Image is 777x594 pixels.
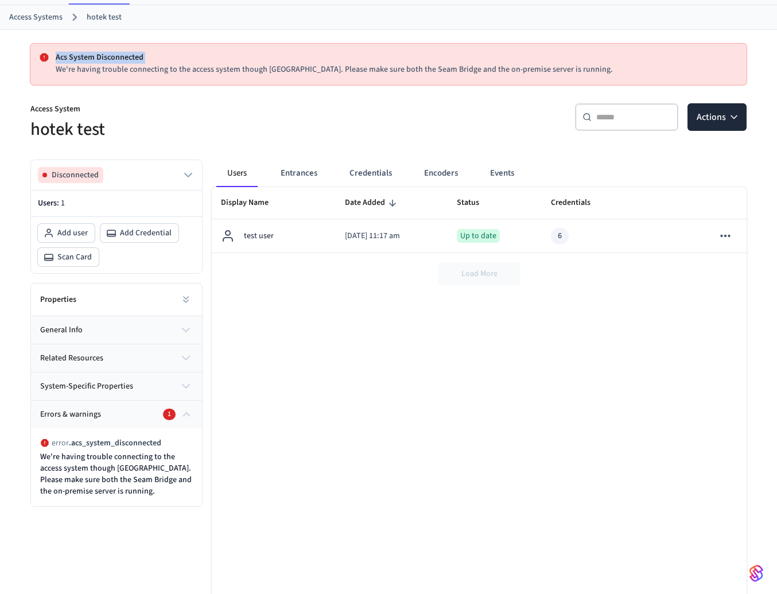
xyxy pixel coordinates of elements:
[340,160,401,187] button: Credentials
[87,11,122,24] a: hotek test
[38,167,195,183] button: Disconnected
[687,103,747,131] button: Actions
[31,372,202,400] button: system-specific properties
[100,224,178,242] button: Add Credential
[31,316,202,344] button: general info
[40,451,193,497] p: We're having trouble connecting to the access system though [GEOGRAPHIC_DATA]. Please make sure b...
[69,437,161,449] span: . acs_system_disconnected
[56,52,737,64] p: Acs System Disconnected
[40,409,101,421] span: Errors & warnings
[212,187,747,253] table: sticky table
[244,230,274,242] p: test user
[38,197,195,209] p: Users:
[9,11,63,24] a: Access Systems
[52,169,99,181] span: Disconnected
[558,230,562,242] div: 6
[52,437,161,449] p: error
[345,230,439,242] p: [DATE] 11:17 am
[57,251,92,263] span: Scan Card
[31,344,202,372] button: related resources
[221,194,283,212] span: Display Name
[57,227,88,239] span: Add user
[345,194,400,212] span: Date Added
[40,294,76,305] h2: Properties
[31,428,202,506] div: Errors & warnings1
[551,194,605,212] span: Credentials
[120,227,172,239] span: Add Credential
[40,324,83,336] span: general info
[40,352,103,364] span: related resources
[415,160,467,187] button: Encoders
[40,381,133,393] span: system-specific properties
[457,229,500,243] div: Up to date
[216,160,258,187] button: Users
[163,409,176,420] div: 1
[38,224,95,242] button: Add user
[30,103,382,118] p: Access System
[31,401,202,428] button: Errors & warnings1
[271,160,327,187] button: Entrances
[457,194,494,212] span: Status
[749,564,763,583] img: SeamLogoGradient.69752ec5.svg
[481,160,523,187] button: Events
[56,64,737,76] p: We're having trouble connecting to the access system though [GEOGRAPHIC_DATA]. Please make sure b...
[30,118,382,141] h5: hotek test
[61,197,65,209] span: 1
[38,248,99,266] button: Scan Card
